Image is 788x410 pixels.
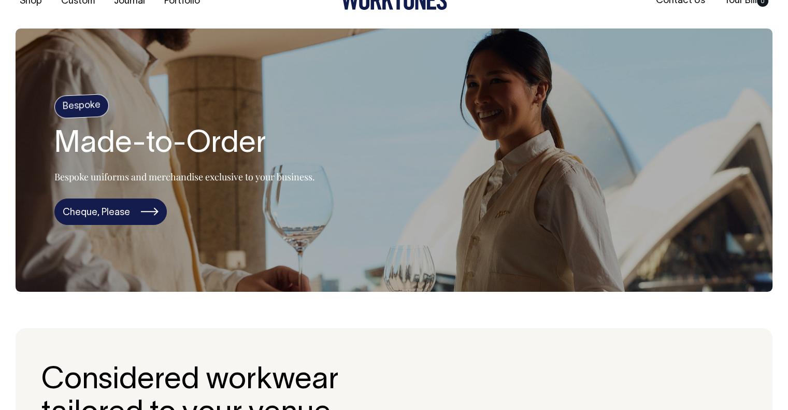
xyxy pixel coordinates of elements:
[54,171,315,183] p: Bespoke uniforms and merchandise exclusive to your business.
[54,128,315,161] h1: Made-to-Order
[54,94,109,119] h4: Bespoke
[54,199,167,225] a: Cheque, Please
